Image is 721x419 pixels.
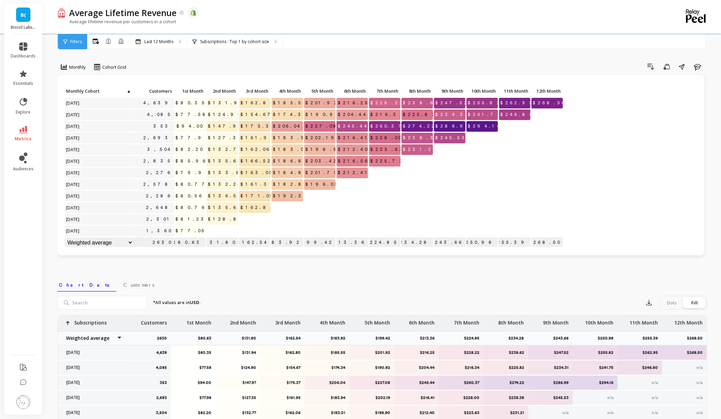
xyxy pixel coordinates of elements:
[239,179,277,189] span: $161.32
[304,133,340,143] span: $202.19
[65,179,81,189] span: [DATE]
[354,380,390,385] p: $227.08
[402,144,440,155] span: $231.21
[532,98,567,108] span: $268.50
[553,336,573,341] p: $243.66
[443,410,480,416] p: $223.63
[467,237,498,248] p: $250.98
[443,380,480,385] p: $260.37
[304,168,340,178] span: $201.70
[369,133,404,143] span: $228.00
[15,136,32,142] span: metrics
[697,410,703,415] span: n/a
[370,88,398,94] span: 7th Month
[239,202,279,213] span: $162.83
[239,86,271,97] div: Toggle SortBy
[309,380,345,385] p: $206.04
[488,365,524,370] p: $225.82
[174,191,206,201] span: $80.56
[272,179,313,189] span: $182.81
[239,133,277,143] span: $161.95
[498,315,524,326] p: 8th Month
[134,88,172,94] span: Customers
[175,380,212,385] p: $94.00
[674,315,703,326] p: 12th Month
[174,98,208,108] span: $80.35
[434,86,466,96] p: 9th Month
[156,365,167,370] p: 4,085
[239,168,276,178] span: $163.05
[309,350,345,355] p: $185.55
[13,166,34,172] span: audiences
[467,98,503,108] span: $255.82
[265,410,301,416] p: $162.06
[271,86,304,97] div: Toggle SortBy
[420,336,439,341] p: $213.36
[697,380,703,385] span: n/a
[145,168,174,178] a: 2,276
[70,39,82,44] span: Filters
[65,133,81,143] span: [DATE]
[240,88,268,94] span: 3rd Month
[309,365,345,370] p: $174.34
[697,395,703,400] span: n/a
[272,156,312,166] span: $186.86
[543,315,569,326] p: 9th Month
[354,350,390,355] p: $201.92
[69,64,86,70] span: Monthly
[533,395,569,401] p: $245.53
[365,315,390,326] p: 5th Month
[144,39,173,44] p: Last 12 Months
[304,86,336,97] div: Toggle SortBy
[265,380,301,385] p: $175.37
[434,121,476,131] span: $286.99
[65,214,81,224] span: [DATE]
[403,88,431,94] span: 8th Month
[207,191,243,201] span: $136.50
[220,395,256,401] p: $127.35
[57,18,176,25] p: Average lifetime revenue per customers in a cohort
[62,350,122,355] p: [DATE]
[13,81,33,86] span: essentials
[153,299,201,306] p: *All values are in
[337,133,372,143] span: $216.41
[102,64,126,70] span: Cohort Grid
[174,226,208,236] span: $77.05
[156,395,167,401] p: 2,693
[21,11,26,19] span: B(
[399,395,435,401] p: $216.41
[434,98,471,108] span: $247.52
[174,144,206,155] span: $82.20
[369,109,407,120] span: $216.34
[62,365,122,370] p: [DATE]
[190,299,201,305] strong: USD.
[402,121,438,131] span: $274.22
[272,109,312,120] span: $174.34
[337,98,371,108] span: $216.25
[630,315,658,326] p: 11th Month
[337,168,372,178] span: $212.41
[59,281,115,288] span: Chart Data
[338,88,366,94] span: 6th Month
[435,88,463,94] span: 9th Month
[488,380,524,385] p: $274.22
[160,380,167,385] p: 353
[337,86,368,96] p: 6th Month
[402,133,447,143] span: $238.38
[142,133,174,143] a: 2,693
[66,88,126,94] span: Monthly Cohort
[467,86,498,96] p: 10th Month
[337,144,370,155] span: $212.40
[239,109,277,120] span: $154.67
[304,156,340,166] span: $203.42
[272,121,304,131] span: $206.04
[399,410,435,416] p: $212.40
[62,380,122,385] p: [DATE]
[175,365,212,370] p: $77.58
[468,88,496,94] span: 10th Month
[207,237,238,248] p: $131.80
[402,86,433,96] p: 8th Month
[175,88,204,94] span: 1st Month
[220,410,256,416] p: $132.77
[207,168,250,178] span: $133.63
